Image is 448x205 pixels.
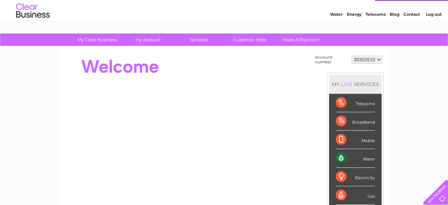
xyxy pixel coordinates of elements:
div: Clear Business is a trading name of Verastar Limited (registered in [GEOGRAPHIC_DATA] No. 3667643... [66,4,383,32]
a: Energy [347,28,362,33]
div: MY SERVICES [329,75,382,94]
a: Services [171,33,227,46]
a: My Clear Business [69,33,125,46]
a: Blog [390,28,399,33]
a: Log out [426,28,442,33]
a: Telecoms [366,28,386,33]
img: logo.png [16,17,50,38]
div: Broadband [336,112,375,131]
div: Gas [336,186,375,205]
td: Account number [313,53,350,66]
div: LIVE [340,81,354,87]
div: Telecoms [336,94,375,112]
a: Make A Payment [273,33,328,46]
a: Customer Help [222,33,277,46]
a: Contact [403,28,420,33]
div: Mobile [336,131,375,149]
div: Water [336,149,375,167]
a: My Account [120,33,176,46]
a: 0333 014 3131 [322,3,368,12]
div: Electricity [336,168,375,186]
a: Water [330,28,343,33]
